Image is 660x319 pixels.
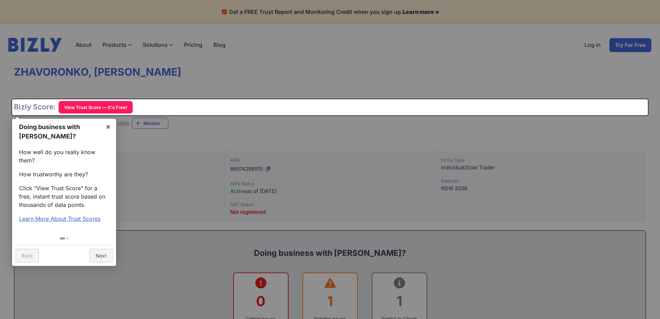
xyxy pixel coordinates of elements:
[19,170,109,178] p: How trustworthy are they?
[90,249,113,262] a: Next
[19,122,100,141] h1: Doing business with [PERSON_NAME]?
[19,215,100,222] a: Learn More About Trust Scores
[19,184,109,209] p: Click “View Trust Score” for a free, instant trust score based on thousands of data points.
[16,249,39,262] a: Back
[19,148,109,165] p: How well do you really know them?
[100,119,116,134] a: ×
